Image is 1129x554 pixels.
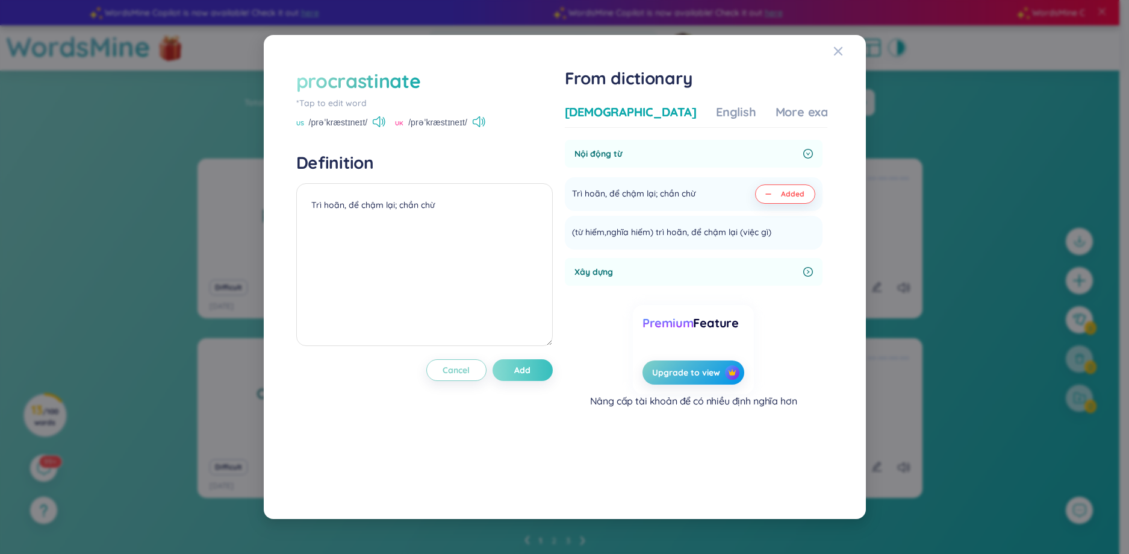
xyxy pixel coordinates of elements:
[309,116,368,129] span: /prəˈkræstɪneɪt/
[574,265,798,279] span: Xây dựng
[776,104,863,121] div: More examples
[716,104,756,121] div: English
[572,187,695,201] span: Trì hoãn, để chậm lại; chần chừ
[572,225,771,240] span: (từ hiếm,nghĩa hiếm) trì hoãn, để chậm lại (việc gì)
[443,364,470,376] span: Cancel
[395,119,403,128] span: UK
[408,116,467,129] span: /prəˈkræstɪneɪt/
[652,367,720,379] span: Upgrade to view
[296,96,553,110] div: *Tap to edit word
[296,152,553,174] h4: Definition
[296,183,553,346] textarea: Trì hoãn, để chậm lại; chần chừ
[565,68,827,89] h1: From dictionary
[296,68,421,94] div: procrastinate
[514,364,530,376] span: Add
[590,394,797,408] div: Nâng cấp tài khoản để có nhiều định nghĩa hơn
[803,149,813,159] span: right-circle
[565,104,697,121] div: [DEMOGRAPHIC_DATA]
[803,267,813,277] span: right-circle
[781,189,804,199] span: Added
[728,368,736,377] img: crown icon
[833,35,866,68] button: Close
[296,119,304,128] span: US
[642,315,694,330] span: Premium
[574,147,798,160] span: Nội động từ
[642,315,744,332] div: Feature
